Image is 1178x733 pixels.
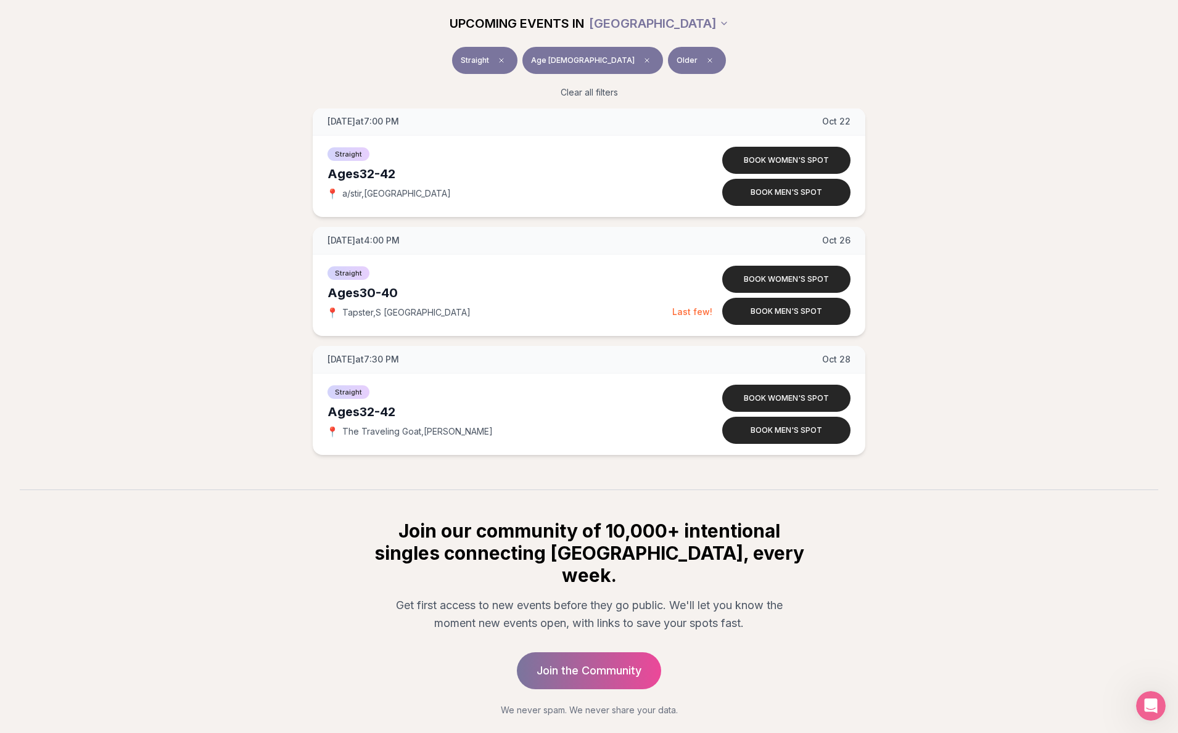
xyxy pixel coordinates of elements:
[722,147,851,174] button: Book women's spot
[327,147,369,161] span: Straight
[372,520,806,586] h2: Join our community of 10,000+ intentional singles connecting [GEOGRAPHIC_DATA], every week.
[327,266,369,280] span: Straight
[640,53,654,68] span: Clear age
[327,165,675,182] div: Ages 32-42
[1136,691,1166,721] iframe: Intercom live chat
[327,284,672,301] div: Ages 30-40
[722,179,851,206] button: Book men's spot
[702,53,717,68] span: Clear preference
[722,266,851,293] button: Book women's spot
[677,55,698,65] span: Older
[553,79,625,106] button: Clear all filters
[822,115,851,128] span: Oct 22
[722,417,851,444] button: Book men's spot
[342,306,471,319] span: Tapster , S [GEOGRAPHIC_DATA]
[450,15,584,32] span: UPCOMING EVENTS IN
[342,187,451,200] span: a/stir , [GEOGRAPHIC_DATA]
[372,704,806,716] p: We never spam. We never share your data.
[327,115,399,128] span: [DATE] at 7:00 PM
[327,189,337,199] span: 📍
[822,234,851,247] span: Oct 26
[822,353,851,366] span: Oct 28
[452,47,517,74] button: StraightClear event type filter
[589,10,729,37] button: [GEOGRAPHIC_DATA]
[522,47,663,74] button: Age [DEMOGRAPHIC_DATA]Clear age
[327,385,369,399] span: Straight
[672,306,712,317] span: Last few!
[327,234,400,247] span: [DATE] at 4:00 PM
[531,55,635,65] span: Age [DEMOGRAPHIC_DATA]
[494,53,509,68] span: Clear event type filter
[327,427,337,436] span: 📍
[722,385,851,412] button: Book women's spot
[327,403,675,420] div: Ages 32-42
[382,596,796,633] p: Get first access to new events before they go public. We'll let you know the moment new events op...
[327,353,399,366] span: [DATE] at 7:30 PM
[461,55,489,65] span: Straight
[517,652,661,689] a: Join the Community
[668,47,726,74] button: OlderClear preference
[342,425,493,438] span: The Traveling Goat , [PERSON_NAME]
[327,308,337,317] span: 📍
[722,298,851,325] button: Book men's spot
